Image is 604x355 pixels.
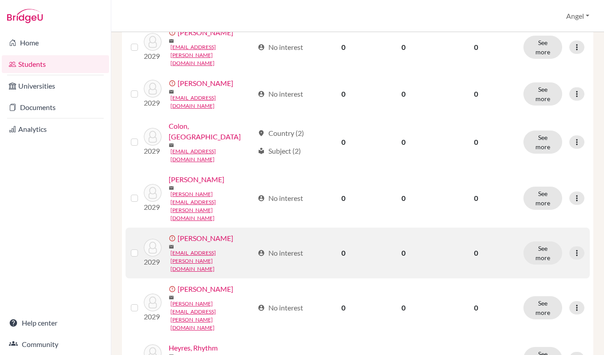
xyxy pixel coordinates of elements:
[373,278,434,337] td: 0
[169,244,174,249] span: mail
[258,147,265,155] span: local_library
[523,36,562,59] button: See more
[258,195,265,202] span: account_circle
[523,131,562,154] button: See more
[373,22,434,73] td: 0
[258,248,303,258] div: No interest
[178,78,233,89] a: [PERSON_NAME]
[169,295,174,300] span: mail
[373,115,434,169] td: 0
[258,128,304,139] div: Country (2)
[169,38,174,44] span: mail
[523,82,562,106] button: See more
[169,185,174,191] span: mail
[2,120,109,138] a: Analytics
[258,304,265,311] span: account_circle
[170,300,254,332] a: [PERSON_NAME][EMAIL_ADDRESS][PERSON_NAME][DOMAIN_NAME]
[170,94,254,110] a: [EMAIL_ADDRESS][DOMAIN_NAME]
[144,311,162,322] p: 2029
[258,89,303,99] div: No interest
[258,44,265,51] span: account_circle
[144,257,162,267] p: 2029
[439,248,513,258] p: 0
[314,278,373,337] td: 0
[144,80,162,98] img: Chan, James
[169,235,178,242] span: error_outline
[178,284,233,294] a: [PERSON_NAME]
[258,90,265,98] span: account_circle
[169,121,254,142] a: Colon, [GEOGRAPHIC_DATA]
[439,137,513,147] p: 0
[2,314,109,332] a: Help center
[373,169,434,228] td: 0
[2,55,109,73] a: Students
[170,249,254,273] a: [EMAIL_ADDRESS][PERSON_NAME][DOMAIN_NAME]
[170,190,254,222] a: [PERSON_NAME][EMAIL_ADDRESS][PERSON_NAME][DOMAIN_NAME]
[523,241,562,265] button: See more
[170,43,254,67] a: [EMAIL_ADDRESS][PERSON_NAME][DOMAIN_NAME]
[144,33,162,51] img: Burchell, Tia
[314,169,373,228] td: 0
[373,228,434,278] td: 0
[439,89,513,99] p: 0
[144,51,162,61] p: 2029
[258,302,303,313] div: No interest
[258,146,301,156] div: Subject (2)
[314,73,373,115] td: 0
[258,249,265,257] span: account_circle
[2,34,109,52] a: Home
[373,73,434,115] td: 0
[523,187,562,210] button: See more
[169,80,178,87] span: error_outline
[178,27,233,38] a: [PERSON_NAME]
[258,130,265,137] span: location_on
[144,294,162,311] img: Hegwood, Tatum
[2,335,109,353] a: Community
[144,239,162,257] img: Ecklund, Kaiya
[439,42,513,53] p: 0
[439,193,513,204] p: 0
[169,143,174,148] span: mail
[7,9,43,23] img: Bridge-U
[169,343,218,353] a: Heyres, Rhythm
[169,174,224,185] a: [PERSON_NAME]
[258,42,303,53] div: No interest
[144,202,162,212] p: 2029
[314,115,373,169] td: 0
[169,29,178,36] span: error_outline
[2,98,109,116] a: Documents
[170,147,254,163] a: [EMAIL_ADDRESS][DOMAIN_NAME]
[2,77,109,95] a: Universities
[144,98,162,108] p: 2029
[258,193,303,204] div: No interest
[439,302,513,313] p: 0
[314,228,373,278] td: 0
[144,146,162,156] p: 2029
[178,233,233,244] a: [PERSON_NAME]
[144,128,162,146] img: Colon, Alexandria
[169,286,178,293] span: error_outline
[144,184,162,202] img: Doudt, Elisabeth
[169,89,174,94] span: mail
[314,22,373,73] td: 0
[523,296,562,319] button: See more
[562,8,593,24] button: Angel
